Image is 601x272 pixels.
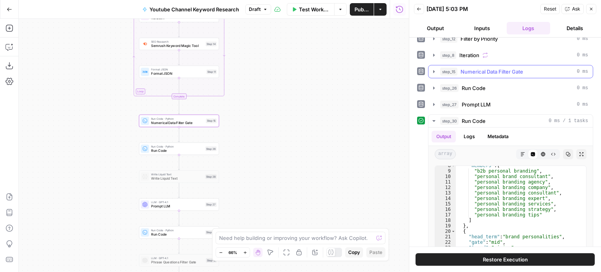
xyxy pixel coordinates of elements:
span: Toggle code folding, rows 20 through 29 [451,229,455,234]
span: Format JSON [151,71,204,76]
span: Ask [572,5,580,13]
div: 15 [435,201,456,207]
button: 0 ms / 1 tasks [428,115,593,127]
div: 18 [435,218,456,223]
div: 17 [435,212,456,218]
span: Iteration [459,51,479,59]
span: Phrase Questions Filter Gate [151,259,204,265]
span: Publish [354,5,369,13]
span: Format JSON [151,67,204,72]
div: Run Code · PythonNumerical Data Filter GateStep 15 [139,115,219,127]
span: Iteration [151,15,205,20]
button: 0 ms [428,65,593,78]
img: 8a3tdog8tf0qdwwcclgyu02y995m [142,41,148,47]
span: Prompt LLM [462,101,491,108]
button: Draft [245,4,271,14]
div: Step 26 [205,146,217,151]
span: Run Code [151,232,203,237]
span: 0 ms / 1 tasks [549,117,588,124]
div: 14 [435,196,456,201]
button: 0 ms [428,32,593,45]
span: Prompt LLM [151,204,203,209]
div: 10 [435,174,456,179]
div: Run Code · PythonRun CodeStep 26 [139,142,219,155]
div: LLM · GPT-4.1Phrase Questions Filter GateStep 16 [139,254,219,267]
span: Youtube Channel Keyword Research [149,5,239,13]
span: step_26 [440,84,459,92]
g: Edge from step_30 to step_16 [178,238,180,254]
span: LLM · GPT-4.1 [151,200,203,204]
button: Metadata [483,131,513,142]
button: Output [432,131,456,142]
span: Run Code [151,148,203,153]
div: 16 [435,207,456,212]
span: step_15 [440,68,457,76]
span: Restore Execution [483,256,528,263]
button: Details [553,22,597,34]
span: Run Code · Python [151,117,204,121]
g: Edge from step_8 to step_14 [178,22,180,38]
div: 22 [435,240,456,245]
div: Step 28 [205,174,217,179]
g: Edge from step_14 to step_11 [178,50,180,65]
span: SEO Research [151,40,203,44]
span: Semrush Keyword Magic Tool [151,43,203,48]
div: 9 [435,168,456,174]
button: Paste [366,247,385,258]
button: Publish [350,3,374,16]
div: LoopIteration [139,10,219,22]
span: Reset [544,5,556,13]
div: SEO ResearchSemrush Keyword Magic ToolStep 14 [139,38,219,50]
span: Run Code [462,84,486,92]
span: Test Workflow [299,5,329,13]
button: Logs [507,22,550,34]
span: step_30 [440,117,459,125]
g: Edge from step_8-iteration-end to step_15 [178,99,180,114]
div: LLM · GPT-4.1Prompt LLMStep 27 [139,198,219,211]
div: Step 14 [205,41,216,46]
span: 0 ms [577,68,588,75]
button: Restore Execution [416,253,595,266]
g: Edge from step_27 to step_30 [178,211,180,226]
div: Step 16 [206,258,217,263]
div: Complete [139,94,219,99]
span: Paste [369,249,382,256]
button: Reset [540,4,560,14]
div: 19 [435,223,456,229]
span: Copy [348,249,360,256]
span: 66% [229,249,237,256]
span: Run Code · Python [151,144,203,149]
div: 13 [435,190,456,196]
div: Step 27 [205,202,217,207]
div: Step 30 [205,230,217,235]
g: Edge from step_26 to step_28 [178,155,180,170]
button: Test Workflow [287,3,334,16]
button: Ask [561,4,584,14]
g: Edge from step_15 to step_26 [178,127,180,142]
div: 23 [435,245,456,250]
button: 0 ms [428,82,593,94]
span: Draft [249,6,261,13]
div: Write Liquid TextWrite Liquid TextStep 28 [139,170,219,183]
span: Run Code [462,117,486,125]
div: 12 [435,185,456,190]
span: Numerical Data Filter Gate [461,68,523,76]
div: Step 15 [206,119,217,123]
span: 0 ms [577,52,588,59]
div: Complete [172,94,187,99]
div: 21 [435,234,456,240]
div: Format JSONFormat JSONStep 11 [139,66,219,78]
span: 0 ms [577,101,588,108]
div: 11 [435,179,456,185]
span: Write Liquid Text [151,172,203,177]
button: Inputs [461,22,504,34]
span: Filter by Priority [461,35,498,43]
button: 0 ms [428,98,593,111]
span: Numerical Data Filter Gate [151,120,204,125]
div: Step 11 [206,70,216,74]
span: step_27 [440,101,459,108]
span: 0 ms [577,35,588,42]
button: Youtube Channel Keyword Research [138,3,244,16]
button: Output [414,22,457,34]
button: Logs [459,131,480,142]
